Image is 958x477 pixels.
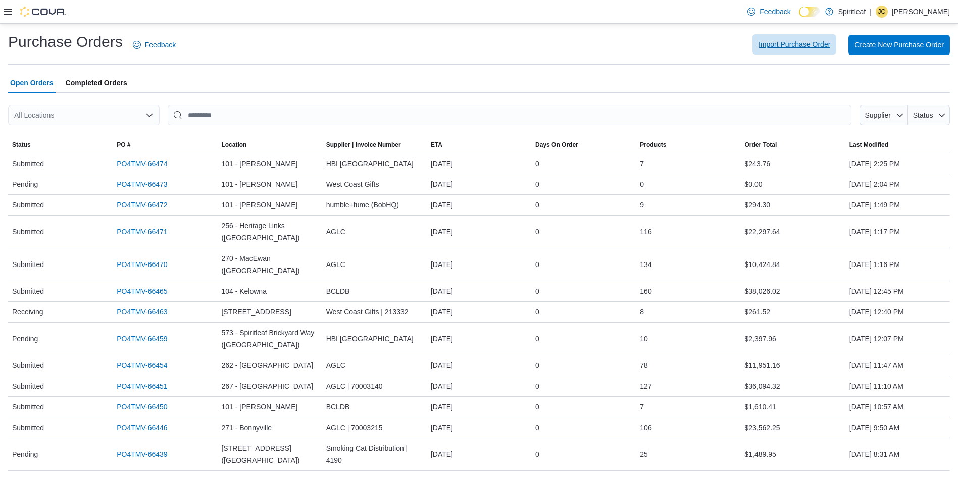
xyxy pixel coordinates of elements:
[427,137,531,153] button: ETA
[535,380,539,392] span: 0
[845,397,950,417] div: [DATE] 10:57 AM
[849,141,888,149] span: Last Modified
[117,157,167,170] a: PO4TMV-66474
[845,376,950,396] div: [DATE] 11:10 AM
[117,141,130,149] span: PO #
[640,421,651,434] span: 106
[427,302,531,322] div: [DATE]
[741,376,845,396] div: $36,094.32
[117,258,167,271] a: PO4TMV-66470
[845,281,950,301] div: [DATE] 12:45 PM
[640,333,648,345] span: 10
[427,397,531,417] div: [DATE]
[427,329,531,349] div: [DATE]
[845,153,950,174] div: [DATE] 2:25 PM
[535,178,539,190] span: 0
[322,376,427,396] div: AGLC | 70003140
[427,376,531,396] div: [DATE]
[845,174,950,194] div: [DATE] 2:04 PM
[431,141,442,149] span: ETA
[640,157,644,170] span: 7
[845,355,950,376] div: [DATE] 11:47 AM
[221,380,313,392] span: 267 - [GEOGRAPHIC_DATA]
[531,137,636,153] button: Days On Order
[322,302,427,322] div: West Coast Gifts | 213332
[848,35,950,55] button: Create New Purchase Order
[640,401,644,413] span: 7
[845,137,950,153] button: Last Modified
[427,222,531,242] div: [DATE]
[640,306,644,318] span: 8
[741,355,845,376] div: $11,951.16
[741,397,845,417] div: $1,610.41
[221,199,297,211] span: 101 - [PERSON_NAME]
[221,252,318,277] span: 270 - MacEwan ([GEOGRAPHIC_DATA])
[640,285,651,297] span: 160
[427,444,531,464] div: [DATE]
[845,444,950,464] div: [DATE] 8:31 AM
[117,333,167,345] a: PO4TMV-66459
[845,329,950,349] div: [DATE] 12:07 PM
[117,178,167,190] a: PO4TMV-66473
[12,359,44,372] span: Submitted
[66,73,127,93] span: Completed Orders
[865,111,891,119] span: Supplier
[221,157,297,170] span: 101 - [PERSON_NAME]
[535,333,539,345] span: 0
[640,258,651,271] span: 134
[117,285,167,297] a: PO4TMV-66465
[640,448,648,460] span: 25
[326,141,401,149] span: Supplier | Invoice Number
[741,302,845,322] div: $261.52
[12,199,44,211] span: Submitted
[117,401,167,413] a: PO4TMV-66450
[221,401,297,413] span: 101 - [PERSON_NAME]
[117,448,167,460] a: PO4TMV-66439
[640,359,648,372] span: 78
[217,137,322,153] button: Location
[12,306,43,318] span: Receiving
[322,254,427,275] div: AGLC
[913,111,933,119] span: Status
[752,34,836,55] button: Import Purchase Order
[845,195,950,215] div: [DATE] 1:49 PM
[221,327,318,351] span: 573 - Spiritleaf Brickyard Way ([GEOGRAPHIC_DATA])
[322,222,427,242] div: AGLC
[892,6,950,18] p: [PERSON_NAME]
[636,137,740,153] button: Products
[117,359,167,372] a: PO4TMV-66454
[535,421,539,434] span: 0
[640,141,666,149] span: Products
[845,254,950,275] div: [DATE] 1:16 PM
[221,178,297,190] span: 101 - [PERSON_NAME]
[741,329,845,349] div: $2,397.96
[535,226,539,238] span: 0
[640,380,651,392] span: 127
[117,306,167,318] a: PO4TMV-66463
[870,6,872,18] p: |
[322,195,427,215] div: humble+fume (BobHQ)
[322,153,427,174] div: HBI [GEOGRAPHIC_DATA]
[640,199,644,211] span: 9
[741,195,845,215] div: $294.30
[535,306,539,318] span: 0
[10,73,54,93] span: Open Orders
[221,141,246,149] span: Location
[12,380,44,392] span: Submitted
[168,105,851,125] input: This is a search bar. After typing your query, hit enter to filter the results lower in the page.
[221,359,313,372] span: 262 - [GEOGRAPHIC_DATA]
[741,417,845,438] div: $23,562.25
[535,157,539,170] span: 0
[427,195,531,215] div: [DATE]
[741,281,845,301] div: $38,026.02
[322,355,427,376] div: AGLC
[535,359,539,372] span: 0
[427,174,531,194] div: [DATE]
[427,355,531,376] div: [DATE]
[12,333,38,345] span: Pending
[876,6,888,18] div: Jim C
[427,417,531,438] div: [DATE]
[8,32,123,52] h1: Purchase Orders
[845,302,950,322] div: [DATE] 12:40 PM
